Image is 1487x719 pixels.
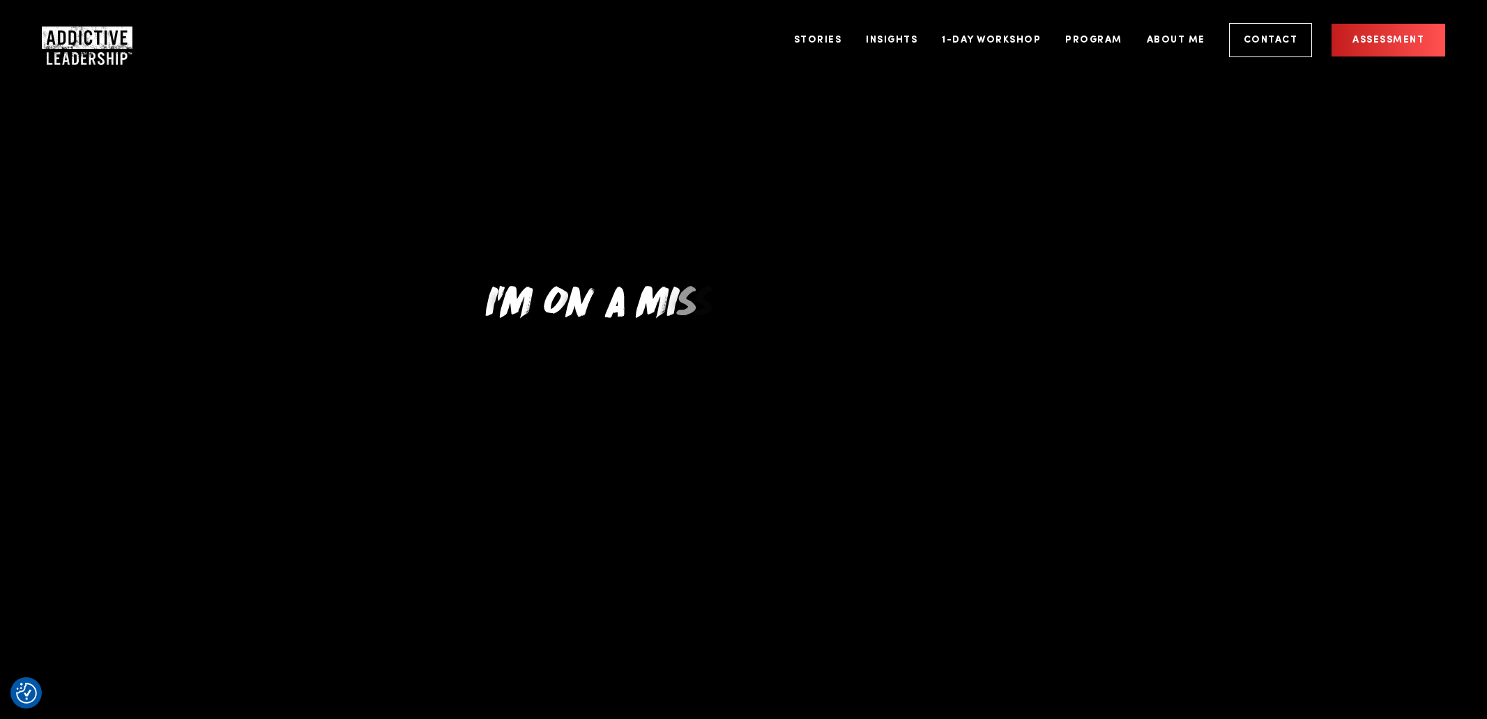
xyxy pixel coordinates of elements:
[16,683,37,704] button: Consent Preferences
[1136,14,1216,66] a: About Me
[1229,23,1313,57] a: Contact
[604,279,623,317] span: a
[1055,14,1133,66] a: Program
[855,14,928,66] a: Insights
[16,683,37,704] img: Revisit consent button
[496,279,498,317] span: '
[634,279,666,317] span: m
[543,279,564,317] span: o
[784,14,853,66] a: Stories
[676,279,693,317] span: s
[485,279,497,317] span: I
[42,27,125,54] a: Home
[931,14,1051,66] a: 1-Day Workshop
[1332,24,1445,56] a: Assessment
[692,279,712,317] span: s
[564,279,593,317] span: n
[498,279,532,317] span: m
[666,279,676,317] span: i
